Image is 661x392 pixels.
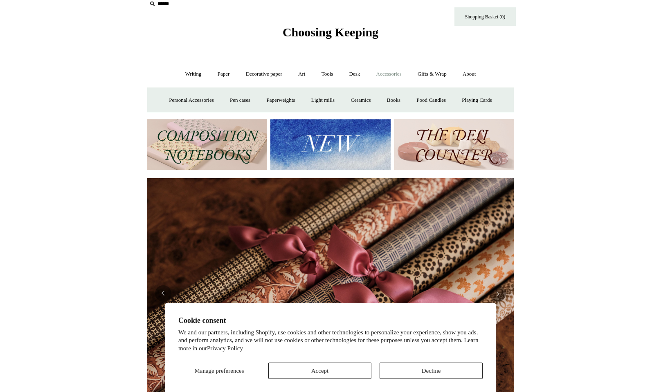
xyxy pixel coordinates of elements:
[490,285,506,302] button: Next
[314,63,341,85] a: Tools
[207,345,243,352] a: Privacy Policy
[147,119,267,170] img: 202302 Composition ledgers.jpg__PID:69722ee6-fa44-49dd-a067-31375e5d54ec
[270,119,390,170] img: New.jpg__PID:f73bdf93-380a-4a35-bcfe-7823039498e1
[343,90,378,111] a: Ceramics
[283,25,378,39] span: Choosing Keeping
[259,90,302,111] a: Paperweights
[155,285,171,302] button: Previous
[394,119,514,170] img: The Deli Counter
[380,90,408,111] a: Books
[238,63,290,85] a: Decorative paper
[410,63,454,85] a: Gifts & Wrap
[268,363,371,379] button: Accept
[194,367,244,374] span: Manage preferences
[210,63,237,85] a: Paper
[291,63,313,85] a: Art
[304,90,342,111] a: Light mills
[369,63,409,85] a: Accessories
[342,63,368,85] a: Desk
[454,7,516,26] a: Shopping Basket (0)
[409,90,453,111] a: Food Candles
[380,363,483,379] button: Decline
[223,90,258,111] a: Pen cases
[178,329,483,353] p: We and our partners, including Shopify, use cookies and other technologies to personalize your ex...
[178,63,209,85] a: Writing
[178,363,260,379] button: Manage preferences
[283,32,378,38] a: Choosing Keeping
[162,90,221,111] a: Personal Accessories
[454,90,499,111] a: Playing Cards
[178,316,483,325] h2: Cookie consent
[455,63,483,85] a: About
